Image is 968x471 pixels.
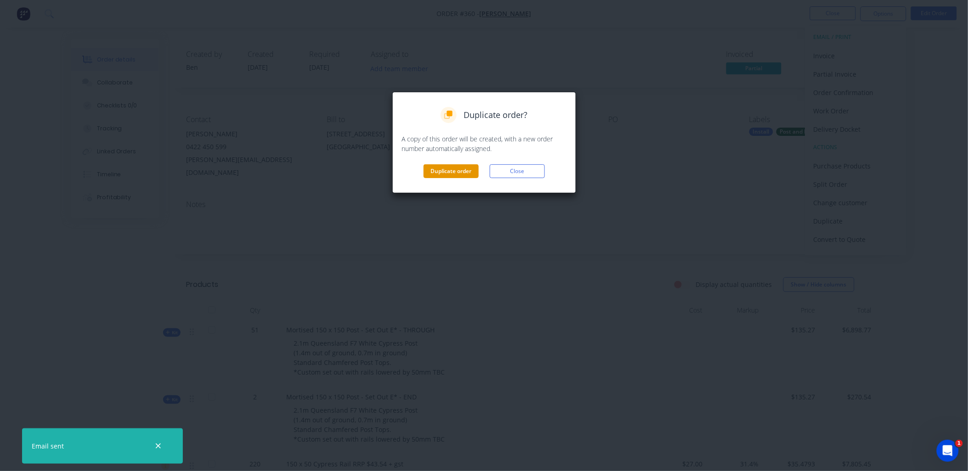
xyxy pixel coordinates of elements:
button: Close [490,164,545,178]
p: A copy of this order will be created, with a new order number automatically assigned. [402,134,566,153]
span: Duplicate order? [464,109,528,121]
button: Duplicate order [424,164,479,178]
span: 1 [956,440,963,447]
iframe: Intercom live chat [937,440,959,462]
div: Email sent [32,441,64,451]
